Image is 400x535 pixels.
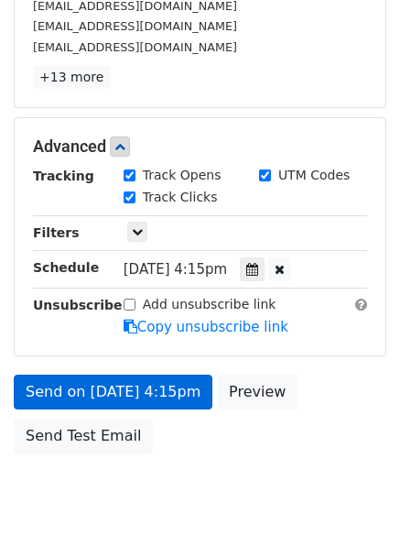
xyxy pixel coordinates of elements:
[217,375,297,409] a: Preview
[33,225,80,240] strong: Filters
[33,298,123,312] strong: Unsubscribe
[33,19,237,33] small: [EMAIL_ADDRESS][DOMAIN_NAME]
[278,166,350,185] label: UTM Codes
[143,166,222,185] label: Track Opens
[33,169,94,183] strong: Tracking
[14,419,153,453] a: Send Test Email
[308,447,400,535] iframe: Chat Widget
[33,66,110,89] a: +13 more
[33,260,99,275] strong: Schedule
[143,188,218,207] label: Track Clicks
[143,295,276,314] label: Add unsubscribe link
[33,40,237,54] small: [EMAIL_ADDRESS][DOMAIN_NAME]
[14,375,212,409] a: Send on [DATE] 4:15pm
[124,261,227,278] span: [DATE] 4:15pm
[124,319,288,335] a: Copy unsubscribe link
[33,136,367,157] h5: Advanced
